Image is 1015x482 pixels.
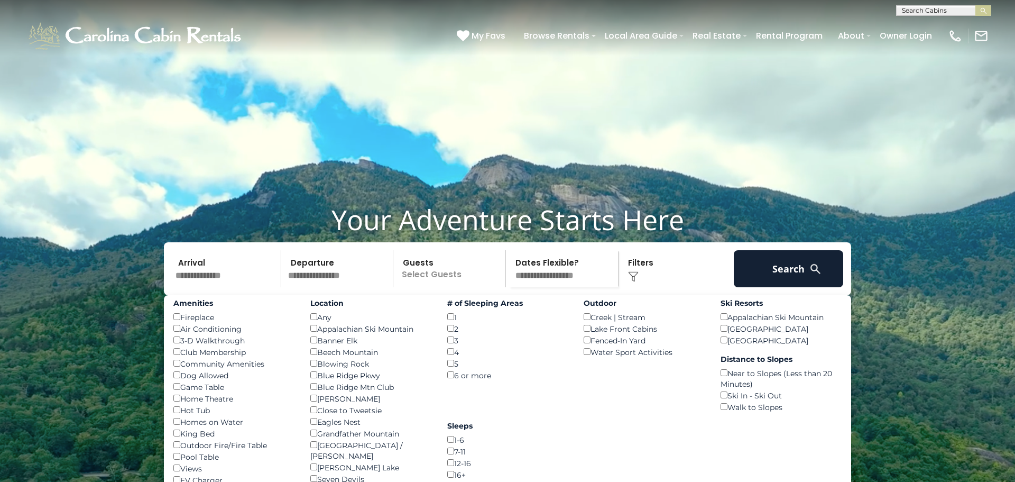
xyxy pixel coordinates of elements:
[974,29,989,43] img: mail-regular-white.png
[457,29,508,43] a: My Favs
[310,461,431,473] div: [PERSON_NAME] Lake
[874,26,937,45] a: Owner Login
[447,457,568,469] div: 12-16
[173,323,294,334] div: Air Conditioning
[173,428,294,439] div: King Bed
[310,369,431,381] div: Blue Ridge Pkwy
[584,346,705,358] div: Water Sport Activities
[519,26,595,45] a: Browse Rentals
[173,416,294,428] div: Homes on Water
[310,416,431,428] div: Eagles Nest
[173,346,294,358] div: Club Membership
[809,262,822,276] img: search-regular-white.png
[173,439,294,451] div: Outdoor Fire/Fire Table
[310,428,431,439] div: Grandfather Mountain
[833,26,870,45] a: About
[310,358,431,369] div: Blowing Rock
[447,323,568,334] div: 2
[721,389,842,401] div: Ski In - Ski Out
[396,250,505,287] p: Select Guests
[310,346,431,358] div: Beech Mountain
[721,401,842,413] div: Walk to Slopes
[310,393,431,404] div: [PERSON_NAME]
[173,381,294,393] div: Game Table
[584,334,705,346] div: Fenced-In Yard
[447,358,568,369] div: 5
[721,334,842,346] div: [GEOGRAPHIC_DATA]
[447,469,568,480] div: 16+
[721,323,842,334] div: [GEOGRAPHIC_DATA]
[447,311,568,323] div: 1
[447,434,568,445] div: 1-6
[721,298,842,308] label: Ski Resorts
[687,26,746,45] a: Real Estate
[584,298,705,308] label: Outdoor
[173,358,294,369] div: Community Amenities
[628,271,639,282] img: filter--v1.png
[447,298,568,308] label: # of Sleeping Areas
[310,323,431,334] div: Appalachian Ski Mountain
[948,29,963,43] img: phone-regular-white.png
[310,439,431,461] div: [GEOGRAPHIC_DATA] / [PERSON_NAME]
[173,393,294,404] div: Home Theatre
[173,311,294,323] div: Fireplace
[447,346,568,358] div: 4
[310,298,431,308] label: Location
[26,20,246,52] img: White-1-1-2.png
[472,29,505,42] span: My Favs
[310,334,431,346] div: Banner Elk
[173,334,294,346] div: 3-D Walkthrough
[447,421,568,431] label: Sleeps
[173,462,294,474] div: Views
[8,203,1007,236] h1: Your Adventure Starts Here
[173,451,294,462] div: Pool Table
[447,369,568,381] div: 6 or more
[584,323,705,334] div: Lake Front Cabins
[173,369,294,381] div: Dog Allowed
[447,334,568,346] div: 3
[447,445,568,457] div: 7-11
[734,250,843,287] button: Search
[751,26,828,45] a: Rental Program
[173,298,294,308] label: Amenities
[584,311,705,323] div: Creek | Stream
[599,26,682,45] a: Local Area Guide
[310,404,431,416] div: Close to Tweetsie
[310,381,431,393] div: Blue Ridge Mtn Club
[310,311,431,323] div: Any
[721,367,842,389] div: Near to Slopes (Less than 20 Minutes)
[721,311,842,323] div: Appalachian Ski Mountain
[721,354,842,365] label: Distance to Slopes
[173,404,294,416] div: Hot Tub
